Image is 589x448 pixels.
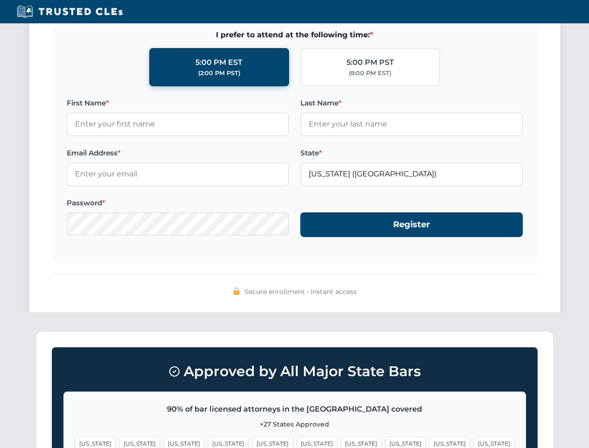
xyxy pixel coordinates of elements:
[67,162,289,186] input: Enter your email
[14,5,125,19] img: Trusted CLEs
[244,287,357,297] span: Secure enrollment • Instant access
[198,69,240,78] div: (2:00 PM PST)
[346,56,394,69] div: 5:00 PM PST
[63,359,526,384] h3: Approved by All Major State Bars
[67,147,289,159] label: Email Address
[67,112,289,136] input: Enter your first name
[349,69,391,78] div: (8:00 PM EST)
[67,29,523,41] span: I prefer to attend at the following time:
[300,98,523,109] label: Last Name
[195,56,243,69] div: 5:00 PM EST
[67,98,289,109] label: First Name
[75,419,514,429] p: +27 States Approved
[75,403,514,415] p: 90% of bar licensed attorneys in the [GEOGRAPHIC_DATA] covered
[233,287,240,295] img: 🔒
[300,147,523,159] label: State
[300,112,523,136] input: Enter your last name
[300,162,523,186] input: Florida (FL)
[67,197,289,209] label: Password
[300,212,523,237] button: Register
